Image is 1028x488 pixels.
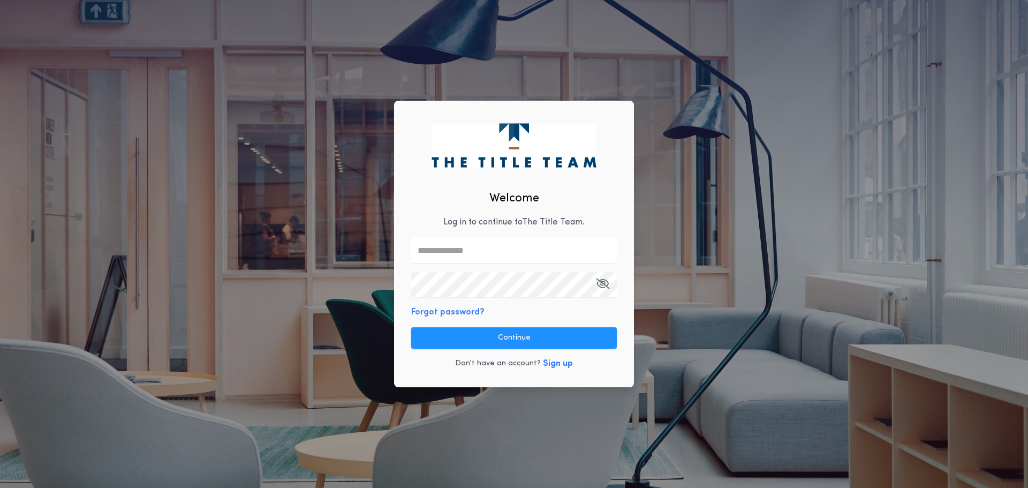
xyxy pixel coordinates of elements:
[443,216,585,229] p: Log in to continue to The Title Team .
[455,358,541,369] p: Don't have an account?
[411,327,617,349] button: Continue
[432,123,596,167] img: logo
[543,357,573,370] button: Sign up
[489,190,539,207] h2: Welcome
[411,306,485,319] button: Forgot password?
